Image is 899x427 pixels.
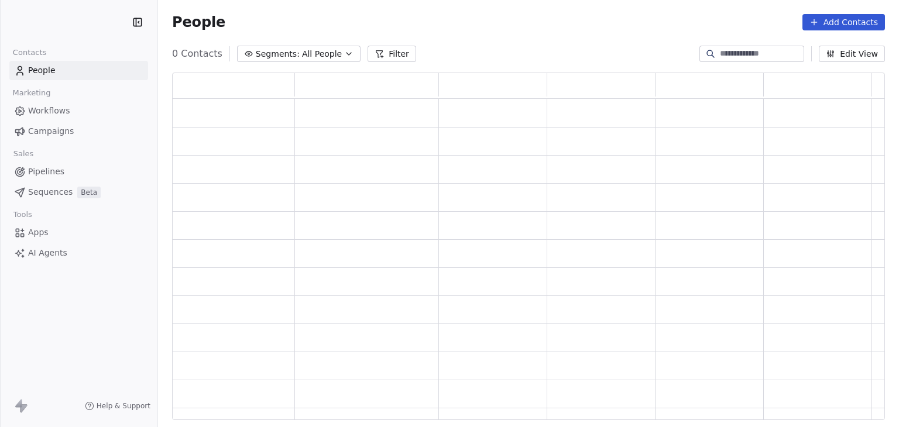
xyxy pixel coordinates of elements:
button: Filter [368,46,416,62]
span: AI Agents [28,247,67,259]
a: Pipelines [9,162,148,181]
button: Edit View [819,46,885,62]
span: Pipelines [28,166,64,178]
a: SequencesBeta [9,182,148,202]
a: Campaigns [9,122,148,141]
span: Segments: [256,48,300,60]
a: Workflows [9,101,148,120]
span: Contacts [8,44,52,61]
button: Add Contacts [802,14,885,30]
a: AI Agents [9,243,148,263]
span: Beta [77,187,101,198]
span: All People [302,48,342,60]
span: Sales [8,145,39,163]
a: Help & Support [85,401,150,411]
span: People [172,13,225,31]
span: Apps [28,226,49,239]
a: Apps [9,223,148,242]
span: Marketing [8,84,56,102]
span: People [28,64,56,77]
a: People [9,61,148,80]
span: Tools [8,206,37,223]
span: Workflows [28,105,70,117]
span: Help & Support [97,401,150,411]
span: Campaigns [28,125,74,137]
span: Sequences [28,186,73,198]
span: 0 Contacts [172,47,222,61]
